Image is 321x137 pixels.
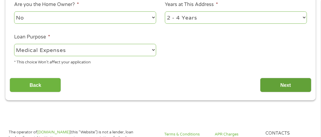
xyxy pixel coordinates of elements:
label: Loan Purpose [14,34,50,40]
input: Back [10,78,61,93]
h4: Contacts [265,131,309,136]
input: Next [260,78,311,93]
label: Are you the Home Owner? [14,2,79,8]
div: * This choice Won’t affect your application [14,57,156,65]
a: [DOMAIN_NAME] [37,130,70,135]
label: Years at This Address [165,2,218,8]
